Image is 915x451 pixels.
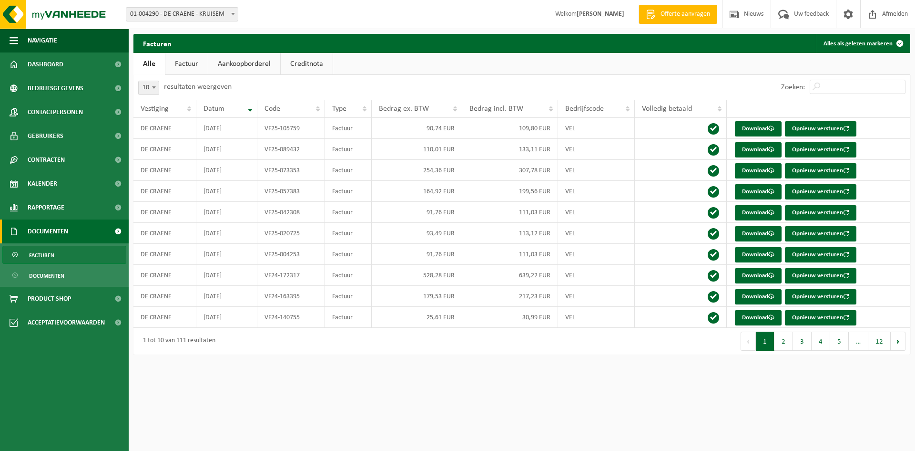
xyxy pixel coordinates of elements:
[325,223,372,244] td: Factuur
[735,184,782,199] a: Download
[372,265,462,286] td: 528,28 EUR
[781,84,805,91] label: Zoeken:
[462,223,558,244] td: 113,12 EUR
[558,202,635,223] td: VEL
[639,5,717,24] a: Offerte aanvragen
[257,202,325,223] td: VF25-042308
[257,139,325,160] td: VF25-089432
[462,181,558,202] td: 199,56 EUR
[133,34,181,52] h2: Facturen
[257,118,325,139] td: VF25-105759
[462,286,558,307] td: 217,23 EUR
[196,139,257,160] td: [DATE]
[133,286,196,307] td: DE CRAENE
[28,220,68,243] span: Documenten
[785,163,856,178] button: Opnieuw versturen
[196,223,257,244] td: [DATE]
[462,139,558,160] td: 133,11 EUR
[203,105,224,113] span: Datum
[372,223,462,244] td: 93,49 EUR
[462,160,558,181] td: 307,78 EUR
[812,332,830,351] button: 4
[133,202,196,223] td: DE CRAENE
[372,160,462,181] td: 254,36 EUR
[793,332,812,351] button: 3
[196,265,257,286] td: [DATE]
[28,287,71,311] span: Product Shop
[735,268,782,283] a: Download
[558,160,635,181] td: VEL
[735,247,782,262] a: Download
[577,10,624,18] strong: [PERSON_NAME]
[196,181,257,202] td: [DATE]
[28,124,63,148] span: Gebruikers
[372,286,462,307] td: 179,53 EUR
[735,226,782,241] a: Download
[469,105,523,113] span: Bedrag incl. BTW
[165,53,208,75] a: Factuur
[785,184,856,199] button: Opnieuw versturen
[372,244,462,265] td: 91,76 EUR
[372,139,462,160] td: 110,01 EUR
[257,265,325,286] td: VF24-172317
[735,205,782,220] a: Download
[565,105,604,113] span: Bedrijfscode
[372,307,462,328] td: 25,61 EUR
[462,118,558,139] td: 109,80 EUR
[558,223,635,244] td: VEL
[849,332,868,351] span: …
[29,246,54,264] span: Facturen
[558,286,635,307] td: VEL
[462,244,558,265] td: 111,03 EUR
[462,265,558,286] td: 639,22 EUR
[257,286,325,307] td: VF24-163395
[133,307,196,328] td: DE CRAENE
[558,307,635,328] td: VEL
[785,121,856,136] button: Opnieuw versturen
[133,53,165,75] a: Alle
[28,100,83,124] span: Contactpersonen
[28,311,105,335] span: Acceptatievoorwaarden
[196,244,257,265] td: [DATE]
[29,267,64,285] span: Documenten
[196,118,257,139] td: [DATE]
[558,244,635,265] td: VEL
[735,163,782,178] a: Download
[785,205,856,220] button: Opnieuw versturen
[325,286,372,307] td: Factuur
[196,286,257,307] td: [DATE]
[196,202,257,223] td: [DATE]
[257,244,325,265] td: VF25-004253
[558,265,635,286] td: VEL
[325,307,372,328] td: Factuur
[257,307,325,328] td: VF24-140755
[325,244,372,265] td: Factuur
[28,196,64,220] span: Rapportage
[372,181,462,202] td: 164,92 EUR
[830,332,849,351] button: 5
[785,142,856,157] button: Opnieuw versturen
[774,332,793,351] button: 2
[28,148,65,172] span: Contracten
[257,223,325,244] td: VF25-020725
[141,105,169,113] span: Vestiging
[325,202,372,223] td: Factuur
[658,10,712,19] span: Offerte aanvragen
[785,247,856,262] button: Opnieuw versturen
[325,181,372,202] td: Factuur
[257,181,325,202] td: VF25-057383
[325,118,372,139] td: Factuur
[28,172,57,196] span: Kalender
[133,181,196,202] td: DE CRAENE
[196,307,257,328] td: [DATE]
[868,332,891,351] button: 12
[138,333,215,350] div: 1 tot 10 van 111 resultaten
[785,268,856,283] button: Opnieuw versturen
[133,265,196,286] td: DE CRAENE
[462,202,558,223] td: 111,03 EUR
[325,265,372,286] td: Factuur
[735,121,782,136] a: Download
[558,181,635,202] td: VEL
[735,310,782,325] a: Download
[558,118,635,139] td: VEL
